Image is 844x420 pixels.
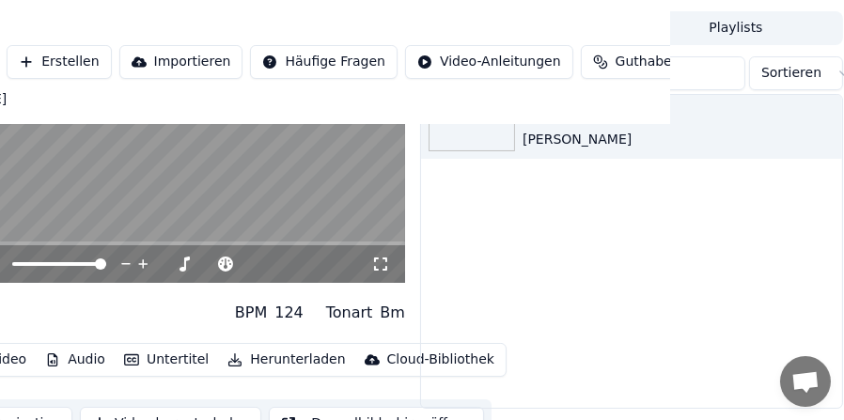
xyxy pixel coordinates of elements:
div: 124 [274,302,304,324]
a: Chat öffnen [780,356,831,407]
div: Cloud-Bibliothek [387,350,494,369]
button: Video-Anleitungen [405,45,573,79]
button: Herunterladen [220,347,352,373]
button: Importieren [119,45,243,79]
button: Guthaben12 [581,45,717,79]
div: Alev Alev [523,104,835,131]
button: Audio [38,347,113,373]
span: Sortieren [761,64,821,83]
button: Untertitel [117,347,216,373]
div: [PERSON_NAME] [523,131,835,149]
div: Bm [380,302,405,324]
button: Häufige Fragen [250,45,398,79]
span: Guthaben [616,53,680,71]
div: Tonart [326,302,373,324]
button: Playlists [632,14,840,41]
button: Erstellen [7,45,111,79]
div: BPM [235,302,267,324]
